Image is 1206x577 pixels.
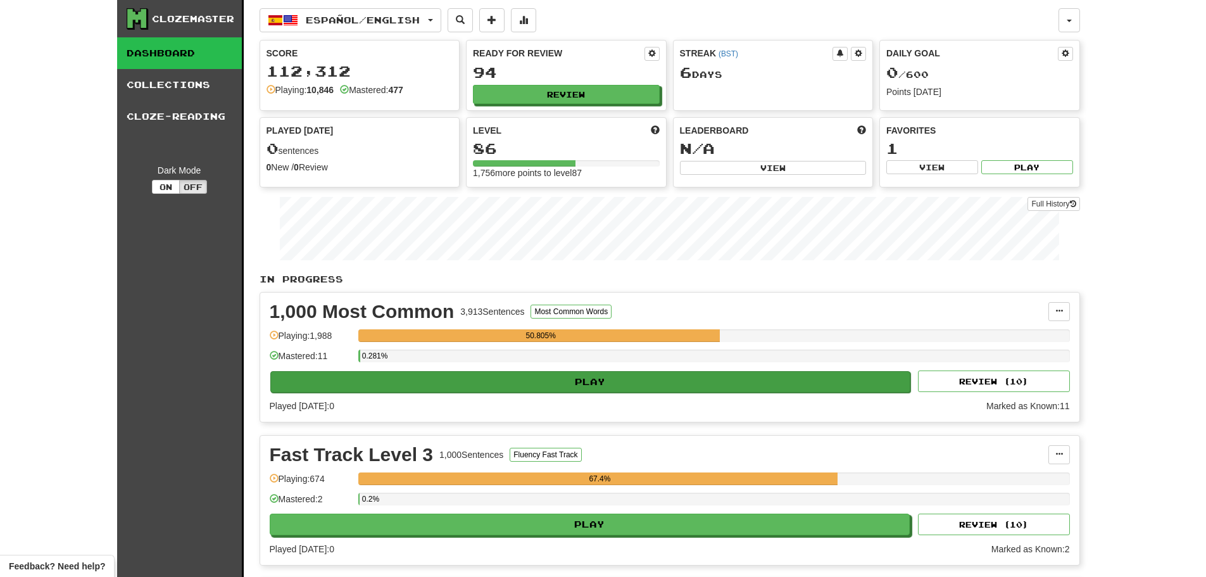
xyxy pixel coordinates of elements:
[531,305,612,319] button: Most Common Words
[9,560,105,573] span: Open feedback widget
[918,371,1070,392] button: Review (10)
[270,401,334,411] span: Played [DATE]: 0
[127,164,232,177] div: Dark Mode
[886,86,1073,98] div: Points [DATE]
[680,124,749,137] span: Leaderboard
[680,63,692,81] span: 6
[388,85,403,95] strong: 477
[117,69,242,101] a: Collections
[991,543,1070,555] div: Marked as Known: 2
[267,84,334,96] div: Playing:
[473,85,660,104] button: Review
[510,448,581,462] button: Fluency Fast Track
[439,448,503,461] div: 1,000 Sentences
[981,160,1073,174] button: Play
[473,141,660,156] div: 86
[152,180,180,194] button: On
[270,371,911,393] button: Play
[886,69,929,80] span: / 600
[340,84,403,96] div: Mastered:
[886,47,1058,61] div: Daily Goal
[680,47,833,60] div: Streak
[306,85,334,95] strong: 10,846
[511,8,536,32] button: More stats
[857,124,866,137] span: This week in points, UTC
[117,37,242,69] a: Dashboard
[294,162,299,172] strong: 0
[680,139,715,157] span: N/A
[260,273,1080,286] p: In Progress
[986,400,1070,412] div: Marked as Known: 11
[886,160,978,174] button: View
[267,162,272,172] strong: 0
[479,8,505,32] button: Add sentence to collection
[270,472,352,493] div: Playing: 674
[886,124,1073,137] div: Favorites
[473,124,501,137] span: Level
[680,161,867,175] button: View
[267,139,279,157] span: 0
[473,47,644,60] div: Ready for Review
[270,445,434,464] div: Fast Track Level 3
[267,124,334,137] span: Played [DATE]
[267,161,453,174] div: New / Review
[260,8,441,32] button: Español/English
[152,13,234,25] div: Clozemaster
[362,472,838,485] div: 67.4%
[306,15,420,25] span: Español / English
[270,514,910,535] button: Play
[1027,197,1079,211] a: Full History
[460,305,524,318] div: 3,913 Sentences
[270,302,455,321] div: 1,000 Most Common
[270,544,334,554] span: Played [DATE]: 0
[719,49,738,58] a: (BST)
[270,493,352,514] div: Mastered: 2
[448,8,473,32] button: Search sentences
[651,124,660,137] span: Score more points to level up
[886,63,898,81] span: 0
[473,167,660,179] div: 1,756 more points to level 87
[362,329,720,342] div: 50.805%
[179,180,207,194] button: Off
[270,329,352,350] div: Playing: 1,988
[473,65,660,80] div: 94
[270,350,352,371] div: Mastered: 11
[918,514,1070,535] button: Review (10)
[886,141,1073,156] div: 1
[267,47,453,60] div: Score
[117,101,242,132] a: Cloze-Reading
[267,63,453,79] div: 112,312
[680,65,867,81] div: Day s
[267,141,453,157] div: sentences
